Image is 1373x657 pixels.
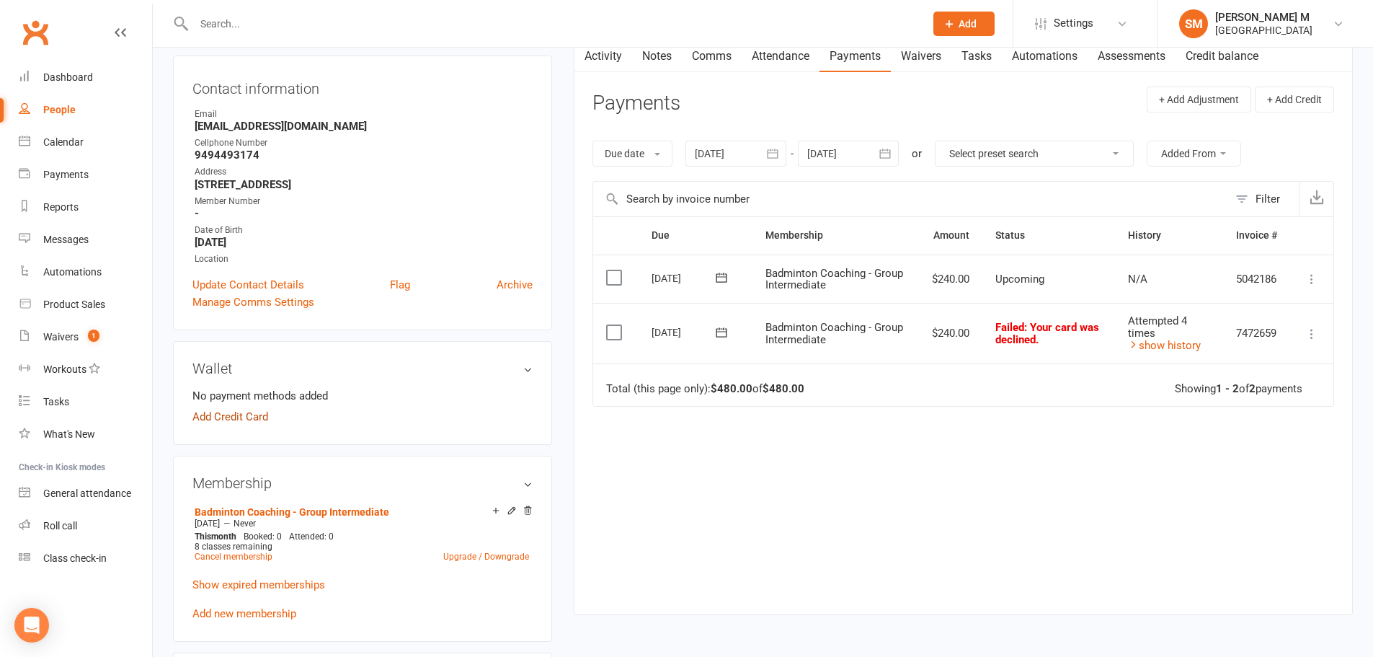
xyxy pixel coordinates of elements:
td: 5042186 [1223,255,1290,304]
div: Cellphone Number [195,136,533,150]
h3: Payments [592,92,680,115]
div: Workouts [43,363,86,375]
a: Archive [497,276,533,294]
a: Calendar [19,126,152,159]
a: Tasks [19,386,152,418]
span: Badminton Coaching - Group Intermediate [765,267,903,292]
a: Manage Comms Settings [192,294,314,311]
strong: $480.00 [763,382,804,395]
div: Open Intercom Messenger [14,608,49,643]
button: + Add Adjustment [1147,87,1251,113]
button: Added From [1147,141,1241,167]
div: month [191,532,240,542]
div: Tasks [43,396,69,407]
div: Messages [43,234,89,245]
input: Search... [190,14,915,34]
a: Flag [390,276,410,294]
td: 7472659 [1223,303,1290,363]
a: People [19,94,152,126]
a: Assessments [1088,40,1176,73]
div: — [191,518,533,529]
div: [DATE] [652,267,718,289]
a: What's New [19,418,152,451]
div: Payments [43,169,89,180]
div: Total (this page only): of [606,383,804,395]
span: 1 [88,330,99,342]
a: Waivers [891,40,951,73]
button: Filter [1228,182,1299,216]
h3: Membership [192,475,533,491]
div: [DATE] [652,321,718,343]
span: Settings [1054,7,1093,40]
div: Dashboard [43,71,93,83]
div: Reports [43,201,79,213]
span: 8 classes remaining [195,542,272,552]
span: [DATE] [195,519,220,529]
th: Amount [919,217,982,254]
a: Attendance [742,40,819,73]
div: Location [195,252,533,266]
a: Automations [19,256,152,288]
a: Badminton Coaching - Group Intermediate [195,506,389,518]
th: Membership [752,217,919,254]
th: Due [639,217,752,254]
a: Waivers 1 [19,321,152,353]
th: Status [982,217,1115,254]
strong: [EMAIL_ADDRESS][DOMAIN_NAME] [195,120,533,133]
a: General attendance kiosk mode [19,477,152,510]
div: Member Number [195,195,533,208]
div: Class check-in [43,552,107,564]
a: Activity [574,40,632,73]
h3: Wallet [192,361,533,376]
div: Calendar [43,136,84,148]
a: Add Credit Card [192,408,268,425]
div: Filter [1256,190,1280,208]
div: [GEOGRAPHIC_DATA] [1215,24,1312,37]
a: Workouts [19,353,152,386]
div: Product Sales [43,299,105,310]
a: Cancel membership [195,552,272,562]
div: General attendance [43,488,131,499]
strong: - [195,207,533,220]
div: Showing of payments [1175,383,1302,395]
div: Date of Birth [195,224,533,237]
div: SM [1179,9,1208,38]
span: : Your card was declined. [995,321,1099,346]
a: Clubworx [17,14,53,50]
div: People [43,104,76,115]
span: Badminton Coaching - Group Intermediate [765,321,903,346]
div: Address [195,165,533,179]
td: $240.00 [919,303,982,363]
div: Waivers [43,331,79,343]
strong: 1 - 2 [1216,382,1239,395]
span: Attempted 4 times [1128,314,1187,340]
span: Attended: 0 [289,532,334,542]
button: Add [933,12,995,36]
a: Payments [19,159,152,191]
a: Tasks [951,40,1002,73]
span: Never [234,519,256,529]
strong: [STREET_ADDRESS] [195,178,533,191]
button: + Add Credit [1255,87,1334,113]
a: Reports [19,191,152,224]
span: Add [959,18,977,30]
button: Due date [592,141,672,167]
a: Show expired memberships [192,578,325,591]
a: Update Contact Details [192,276,304,294]
a: Upgrade / Downgrade [443,552,529,562]
h3: Contact information [192,75,533,97]
span: This [195,532,211,542]
a: Add new membership [192,607,296,620]
span: Booked: 0 [244,532,282,542]
a: Payments [819,40,891,73]
div: Automations [43,266,102,278]
li: No payment methods added [192,387,533,405]
a: Roll call [19,510,152,542]
span: Upcoming [995,273,1044,286]
th: History [1115,217,1223,254]
a: Messages [19,224,152,256]
th: Invoice # [1223,217,1290,254]
a: Comms [682,40,742,73]
div: Roll call [43,520,77,532]
div: or [912,145,922,162]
